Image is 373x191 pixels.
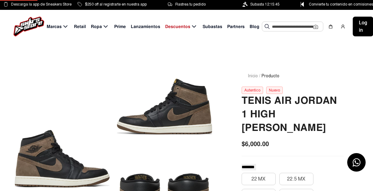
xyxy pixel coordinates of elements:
span: Convierte tu contenido en comisiones [309,1,373,8]
span: Log in [359,19,367,34]
h2: Tenis Air Jordan 1 High [PERSON_NAME] [242,94,344,135]
div: Autentico [242,87,263,94]
img: Buscar [265,24,270,29]
span: Descarga la app de Sneakers Store [11,1,72,8]
img: shopping [328,24,333,29]
img: user [340,24,345,29]
img: logo [14,17,44,36]
span: Producto [262,73,279,79]
a: Inicio [248,73,258,79]
span: Rastrea tu pedido [175,1,206,8]
span: Marcas [47,23,62,30]
span: Lanzamientos [131,23,160,30]
span: Blog [250,23,259,30]
span: Partners [227,23,245,30]
button: 22.5 MX [279,173,313,185]
div: Nuevo [266,87,283,94]
span: Subastas [203,23,222,30]
span: $6,000.00 [242,139,269,148]
span: $250 off al registrarte en nuestra app [85,1,147,8]
span: Descuentos [165,23,190,30]
img: Cámara [313,24,318,29]
span: Subasta 12:15:45 [250,1,280,8]
span: / [259,73,260,79]
span: Retail [74,23,86,30]
span: Ropa [91,23,102,30]
img: Control Point Icon [298,2,306,7]
span: Prime [114,23,126,30]
button: 22 MX [242,173,276,185]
